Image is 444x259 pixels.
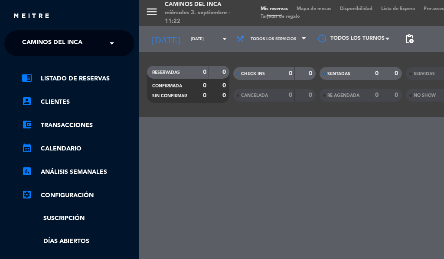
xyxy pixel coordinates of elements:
[22,97,134,107] a: account_boxClientes
[22,237,134,246] a: Días abiertos
[22,189,32,200] i: settings_applications
[22,74,134,84] a: chrome_reader_modeListado de Reservas
[404,34,415,44] span: pending_actions
[22,167,134,177] a: assessmentANÁLISIS SEMANALES
[22,214,134,224] a: Suscripción
[22,34,82,52] span: Caminos del Inca
[22,119,32,130] i: account_balance_wallet
[22,166,32,176] i: assessment
[22,96,32,106] i: account_box
[13,13,50,19] img: MEITRE
[22,143,32,153] i: calendar_month
[22,190,134,201] a: Configuración
[22,120,134,131] a: account_balance_walletTransacciones
[22,144,134,154] a: calendar_monthCalendario
[22,73,32,83] i: chrome_reader_mode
